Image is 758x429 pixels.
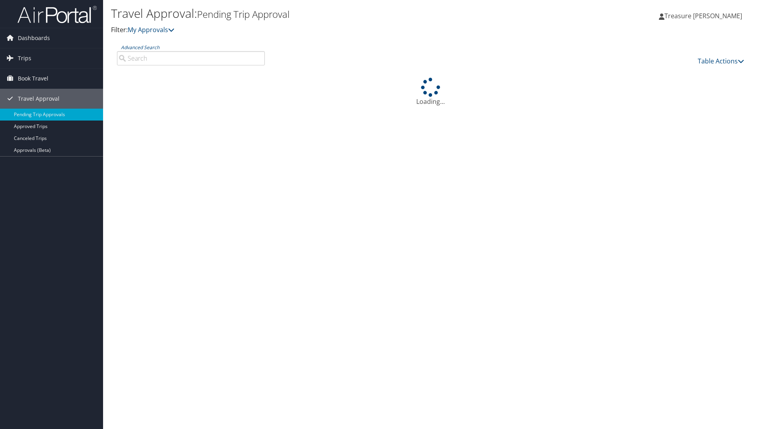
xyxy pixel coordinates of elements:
[197,8,289,21] small: Pending Trip Approval
[17,5,97,24] img: airportal-logo.png
[18,69,48,88] span: Book Travel
[111,25,537,35] p: Filter:
[117,51,265,65] input: Advanced Search
[18,48,31,68] span: Trips
[121,44,159,51] a: Advanced Search
[111,5,537,22] h1: Travel Approval:
[18,89,59,109] span: Travel Approval
[659,4,750,28] a: Treasure [PERSON_NAME]
[128,25,174,34] a: My Approvals
[664,11,742,20] span: Treasure [PERSON_NAME]
[698,57,744,65] a: Table Actions
[18,28,50,48] span: Dashboards
[111,78,750,106] div: Loading...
